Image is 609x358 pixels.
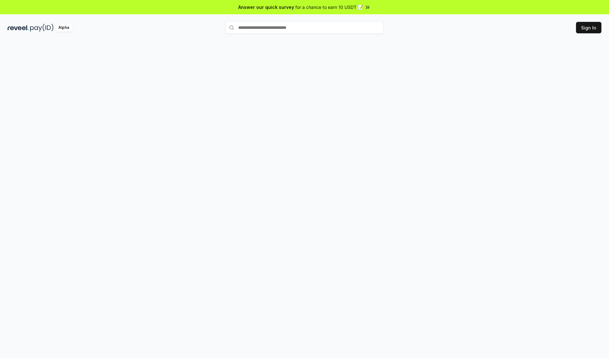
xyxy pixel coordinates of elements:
span: Answer our quick survey [238,4,294,10]
button: Sign In [576,22,601,33]
span: for a chance to earn 10 USDT 📝 [295,4,363,10]
div: Alpha [55,24,73,32]
img: reveel_dark [8,24,29,32]
img: pay_id [30,24,54,32]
